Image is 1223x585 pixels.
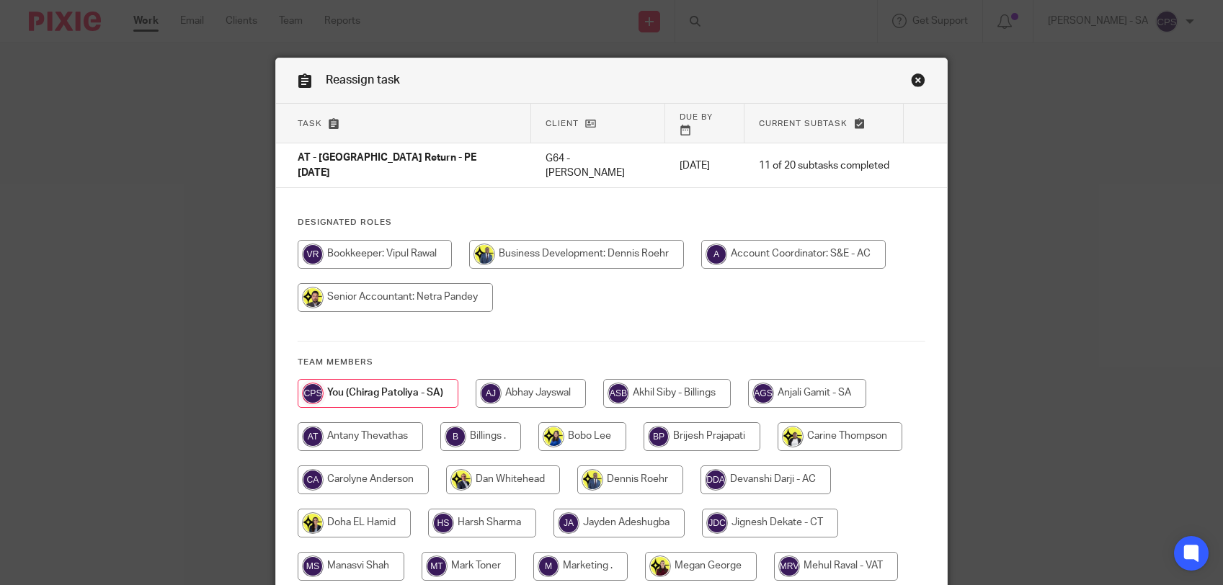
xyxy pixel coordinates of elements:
span: Current subtask [759,120,848,128]
span: Task [298,120,322,128]
h4: Designated Roles [298,217,925,228]
span: Due by [680,113,713,121]
a: Close this dialog window [911,73,925,92]
p: [DATE] [680,158,730,173]
h4: Team members [298,357,925,368]
span: Reassign task [326,74,400,86]
span: AT - [GEOGRAPHIC_DATA] Return - PE [DATE] [298,153,476,179]
td: 11 of 20 subtasks completed [744,143,904,188]
p: G64 - [PERSON_NAME] [546,151,651,181]
span: Client [546,120,579,128]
